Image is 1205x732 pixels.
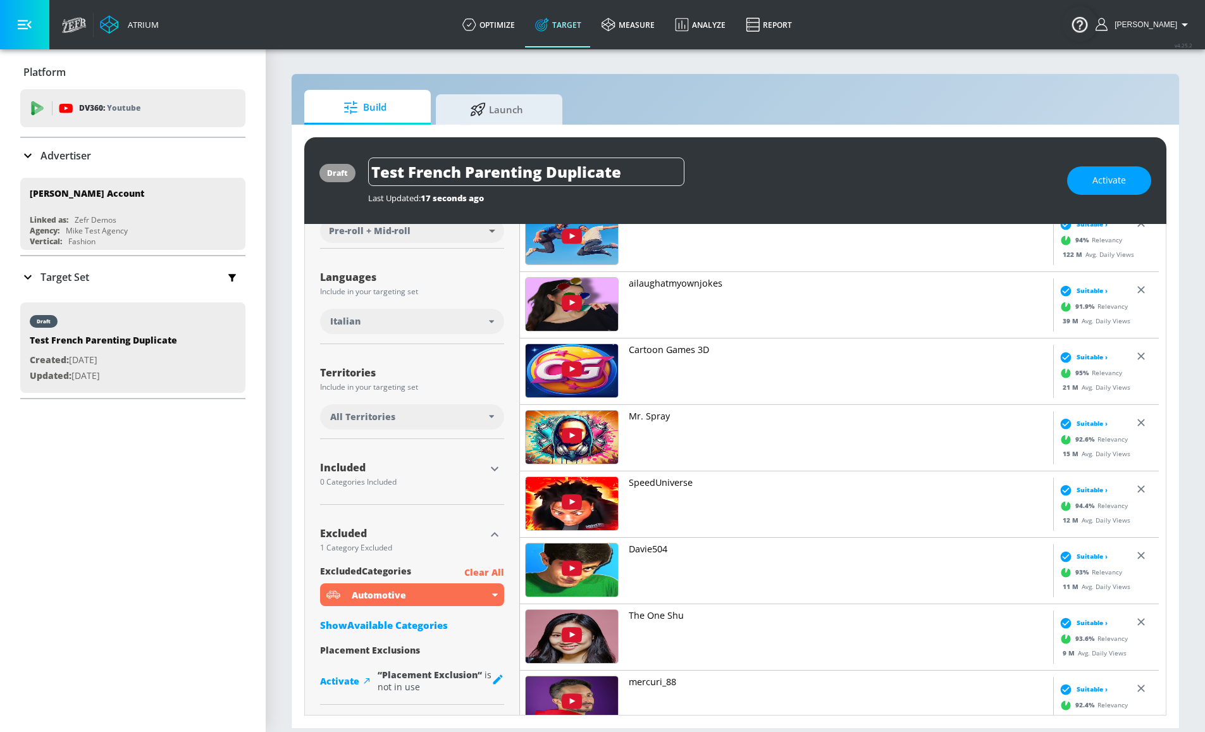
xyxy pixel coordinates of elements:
div: Mike Test Agency [66,225,128,236]
div: Agency: [30,225,59,236]
span: Suitable › [1077,485,1108,495]
div: Italian [320,309,504,334]
div: Platform [20,54,245,90]
span: 21 M [1063,382,1082,391]
div: draftTest French Parenting DuplicateCreated:[DATE]Updated:[DATE] [20,302,245,393]
div: [PERSON_NAME] Account [30,187,144,199]
div: Zefr Demos [75,214,116,225]
a: Atrium [100,15,159,34]
div: Relevancy [1056,230,1122,249]
button: Activate [1067,166,1151,195]
span: Suitable › [1077,419,1108,428]
div: Fashion [68,236,96,247]
div: Linked as: [30,214,68,225]
p: ailaughatmyownjokes [629,277,1048,290]
div: Territories [320,368,504,378]
a: Cartoon Games 3D [629,344,1048,399]
span: 122 M [1063,249,1085,258]
span: 11 M [1063,581,1082,590]
div: Suitable › [1056,417,1108,430]
div: DV360: Youtube [20,89,245,127]
span: Activate [1092,173,1126,189]
a: SpeedUniverse [629,476,1048,532]
span: Launch [448,94,545,125]
p: Advertiser [40,149,91,163]
p: Platform [23,65,66,79]
img: UUafp3SzNo2GDSElcyrGaIOQ [526,344,618,397]
span: login as: michael.villalobos@zefr.com [1109,20,1177,29]
img: UU9PfekKMDzLt_tkragAeACw [526,610,618,663]
div: Test French Parenting Duplicate [30,334,177,352]
button: Open Resource Center [1062,6,1097,42]
a: The One Shu [629,609,1048,665]
span: is not in use [378,669,491,693]
img: UUHwpDpLoyJgtFXoAaaSut4Q [526,211,618,264]
div: Relevancy [1056,629,1128,648]
p: [DATE] [30,352,177,368]
a: Davie504 [629,543,1048,599]
a: mercuri_88 [629,676,1048,731]
div: Suitable › [1056,616,1108,629]
p: Target Set [40,270,89,284]
span: 91.9 % [1075,302,1097,311]
div: Avg. Daily Views [1056,449,1130,458]
a: Target [525,2,591,47]
span: Suitable › [1077,685,1108,694]
span: 94 % [1075,235,1092,245]
span: 12 M [1063,515,1082,524]
a: measure [591,2,665,47]
div: 0 Categories Included [320,478,485,486]
div: Relevancy [1056,496,1128,515]
div: Suitable › [1056,683,1108,695]
div: Excluded [320,528,485,538]
p: Davie504 [629,543,1048,555]
div: Avg. Daily Views [1056,382,1130,392]
p: The One Shu [629,609,1048,622]
div: Languages [320,272,504,282]
div: draft [37,318,51,325]
div: ShowAvailable Categories [320,619,504,631]
span: 93.6 % [1075,634,1097,643]
span: excluded Categories [320,565,411,581]
div: Suitable › [1056,483,1108,496]
div: Include in your targeting set [320,288,504,295]
div: Suitable › [1056,218,1108,230]
span: Created: [30,354,69,366]
div: Avg. Daily Views [1056,515,1130,524]
div: Avg. Daily Views [1056,714,1127,724]
div: Automotive [320,583,504,606]
span: 17 seconds ago [421,192,484,204]
img: UU_ID-A3YnSQXCwyIcCs9QFw [526,278,618,331]
div: Included [320,462,485,473]
p: Youtube [107,101,140,115]
div: Relevancy [1056,430,1128,449]
a: optimize [452,2,525,47]
p: SpeedUniverse [629,476,1048,489]
div: draft [327,168,348,178]
div: 1 Category Excluded [320,544,485,552]
span: Pre-roll + Mid-roll [329,225,411,237]
span: 92.4 % [1075,700,1097,710]
a: Analyze [665,2,736,47]
span: Build [317,92,413,123]
div: Relevancy [1056,297,1128,316]
div: Suitable › [1056,284,1108,297]
span: Suitable › [1077,618,1108,628]
div: Automotive [352,589,489,601]
div: Atrium [123,19,159,30]
a: Report [736,2,802,47]
div: Relevancy [1056,562,1122,581]
span: Updated: [30,369,71,382]
a: ailaughatmyownjokes [629,277,1048,333]
p: Clear All [464,565,504,581]
p: Mr. Spray [629,410,1048,423]
p: [DATE] [30,368,177,384]
span: 94.4 % [1075,501,1097,511]
span: Italian [330,315,361,328]
span: 9 M [1063,648,1078,657]
div: “ Placement Exclusion “ [378,669,491,693]
span: 95 % [1075,368,1092,378]
div: Avg. Daily Views [1056,581,1130,591]
a: Mr. Spray [629,410,1048,466]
